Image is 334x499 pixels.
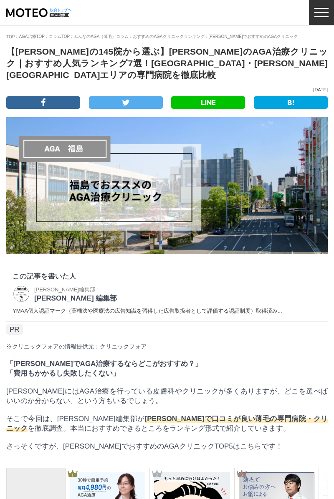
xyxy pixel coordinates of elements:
[201,100,215,105] img: LINE
[6,35,15,39] a: TOP
[133,34,204,39] a: おすすめのAGAクリニックランキング
[34,286,95,293] span: [PERSON_NAME]編集部
[6,442,283,450] span: さっそくですが、[PERSON_NAME]でおすすめのAGAクリニックTOP5はこちらです！
[49,34,70,39] a: コラムTOP
[6,8,69,17] img: MOTEO AGA
[206,34,298,40] li: [PERSON_NAME]でおすすめのAGAクリニック
[288,100,294,105] img: B!
[74,34,129,39] a: みんなのAGA（薄毛）コラム
[13,285,30,303] img: MOTEO 編集部
[49,8,72,12] img: 総合トップへ
[6,387,328,405] span: [PERSON_NAME]にはAGA治療を行っている皮膚科やクリニックが多くありますが、どこを選べばいいのか分からない、という方もいるでしょう。
[13,285,117,303] a: MOTEO 編集部 [PERSON_NAME]編集部 [PERSON_NAME] 編集部
[6,344,147,350] small: ※クリニックフォアの情報提供元：クリニックフォア
[6,415,328,432] span: そこで今回は、[PERSON_NAME]編集部が を徹底調査。本当におすすめできるところをランキング形式で紹介していきます。
[6,87,328,92] p: [DATE]
[13,271,321,281] p: この記事を書いた人
[6,360,202,377] strong: 「[PERSON_NAME]でAGA治療するならどこがおすすめ？」 「費用もかかるし失敗したくない」
[6,46,328,81] h1: 【[PERSON_NAME]の145院から選ぶ】[PERSON_NAME]のAGA治療クリニック｜おすすめ人気ランキング7選！[GEOGRAPHIC_DATA]・[PERSON_NAME][GE...
[19,34,45,39] a: AGA治療TOP
[6,415,328,432] span: [PERSON_NAME]で口コミが良い薄毛の専門病院・クリニック
[13,307,321,315] dd: YMAA個人認証マーク（薬機法や医療法の広告知識を習得した広告取扱者として評価する認証制度）取得済み...
[34,293,117,303] p: [PERSON_NAME] 編集部
[6,324,23,335] span: PR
